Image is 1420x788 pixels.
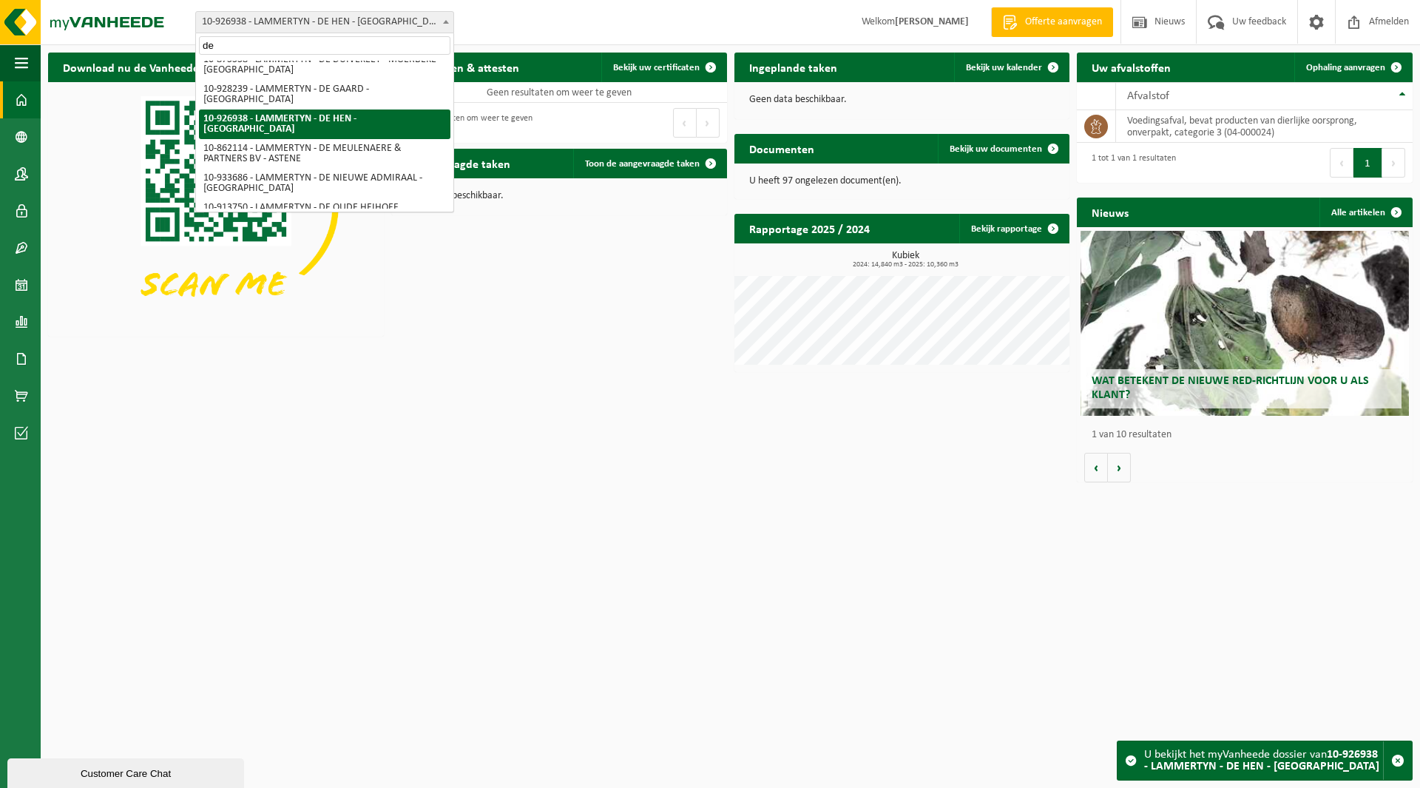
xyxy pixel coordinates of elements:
span: 10-926938 - LAMMERTYN - DE HEN - MELSELE [196,12,453,33]
li: 10-926938 - LAMMERTYN - DE HEN - [GEOGRAPHIC_DATA] [199,110,450,139]
h3: Kubiek [742,251,1070,269]
button: Next [697,108,720,138]
a: Bekijk uw certificaten [601,53,726,82]
h2: Uw afvalstoffen [1077,53,1186,81]
li: 10-928239 - LAMMERTYN - DE GAARD - [GEOGRAPHIC_DATA] [199,80,450,110]
div: 1 tot 1 van 1 resultaten [1084,147,1176,179]
button: Previous [673,108,697,138]
h2: Ingeplande taken [734,53,852,81]
button: Previous [1330,148,1353,178]
span: 2024: 14,840 m3 - 2025: 10,360 m3 [742,261,1070,269]
td: Geen resultaten om weer te geven [391,82,727,103]
a: Wat betekent de nieuwe RED-richtlijn voor u als klant? [1081,231,1410,416]
span: Bekijk uw documenten [950,144,1042,154]
button: 1 [1353,148,1382,178]
h2: Documenten [734,134,829,163]
h2: Certificaten & attesten [391,53,534,81]
a: Toon de aangevraagde taken [573,149,726,178]
button: Next [1382,148,1405,178]
a: Ophaling aanvragen [1294,53,1411,82]
td: voedingsafval, bevat producten van dierlijke oorsprong, onverpakt, categorie 3 (04-000024) [1116,110,1413,143]
div: Geen resultaten om weer te geven [399,107,532,139]
li: 10-875538 - LAMMERTYN - DE DUIVEKEET - MOERBEKE-[GEOGRAPHIC_DATA] [199,50,450,80]
iframe: chat widget [7,755,247,788]
span: Ophaling aanvragen [1306,63,1385,73]
a: Offerte aanvragen [991,7,1113,37]
p: U heeft 97 ongelezen document(en). [749,176,1055,186]
span: Toon de aangevraagde taken [585,159,700,169]
h2: Download nu de Vanheede+ app! [48,53,246,81]
li: 10-862114 - LAMMERTYN - DE MEULENAERE & PARTNERS BV - ASTENE [199,139,450,169]
li: 10-913750 - LAMMERTYN - DE OUDE HEIHOEF [GEOGRAPHIC_DATA] - [GEOGRAPHIC_DATA] [199,198,450,228]
strong: [PERSON_NAME] [895,16,969,27]
span: Bekijk uw certificaten [613,63,700,73]
span: Wat betekent de nieuwe RED-richtlijn voor u als klant? [1092,375,1369,401]
p: Geen data beschikbaar. [749,95,1055,105]
img: Download de VHEPlus App [48,82,384,334]
h2: Rapportage 2025 / 2024 [734,214,885,243]
a: Bekijk uw documenten [938,134,1068,164]
span: 10-926938 - LAMMERTYN - DE HEN - MELSELE [195,11,454,33]
a: Bekijk uw kalender [954,53,1068,82]
div: U bekijkt het myVanheede dossier van [1144,741,1383,780]
span: Bekijk uw kalender [966,63,1042,73]
p: Geen data beschikbaar. [406,191,712,201]
span: Offerte aanvragen [1021,15,1106,30]
button: Vorige [1084,453,1108,482]
a: Alle artikelen [1319,198,1411,227]
p: 1 van 10 resultaten [1092,430,1405,440]
h2: Nieuws [1077,198,1143,226]
li: 10-933686 - LAMMERTYN - DE NIEUWE ADMIRAAL - [GEOGRAPHIC_DATA] [199,169,450,198]
a: Bekijk rapportage [959,214,1068,243]
span: Afvalstof [1127,90,1169,102]
button: Volgende [1108,453,1131,482]
strong: 10-926938 - LAMMERTYN - DE HEN - [GEOGRAPHIC_DATA] [1144,749,1379,772]
h2: Aangevraagde taken [391,149,525,178]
